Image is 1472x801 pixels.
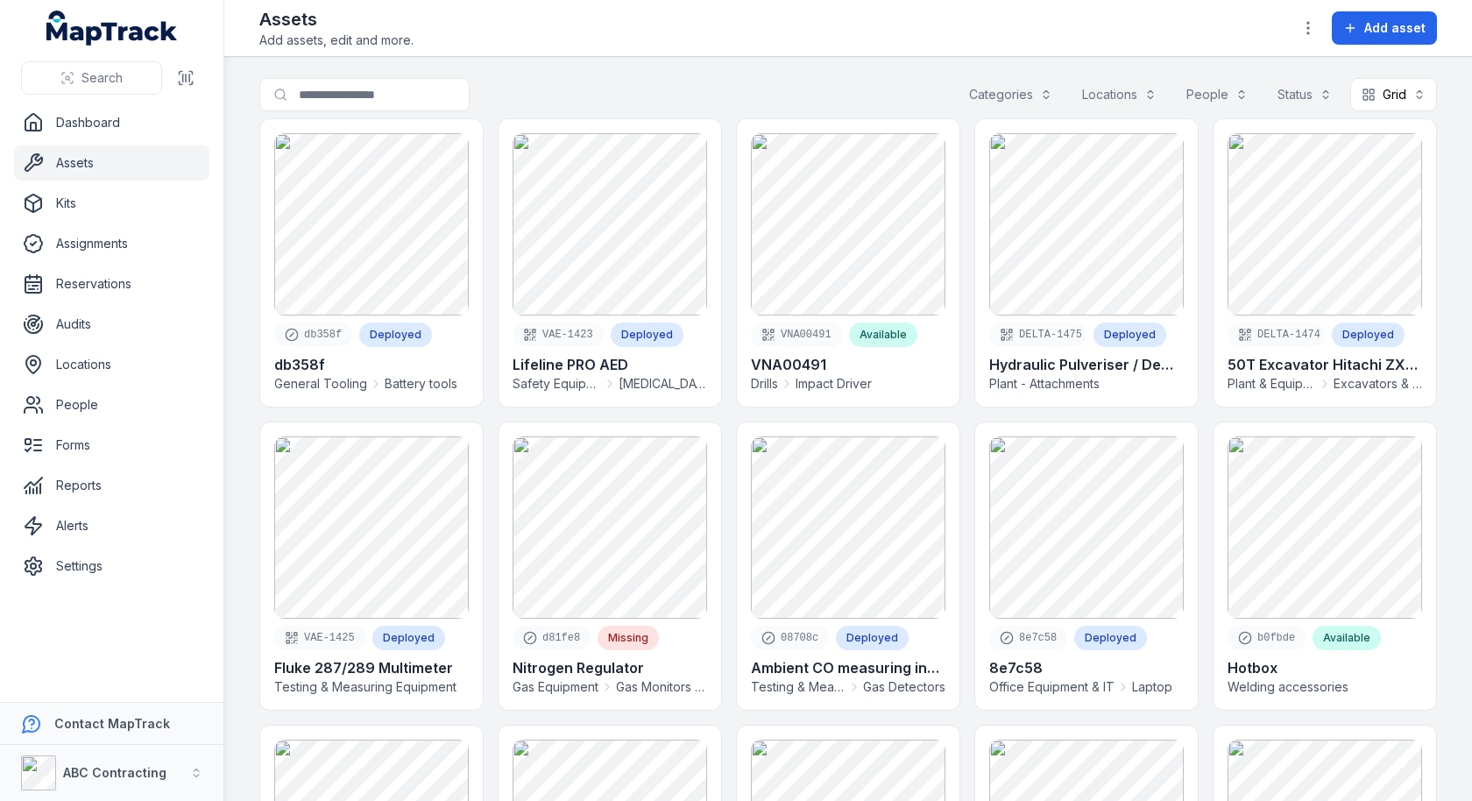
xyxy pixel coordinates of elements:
[14,266,209,301] a: Reservations
[14,226,209,261] a: Assignments
[14,387,209,422] a: People
[14,468,209,503] a: Reports
[958,78,1064,111] button: Categories
[63,765,166,780] strong: ABC Contracting
[14,347,209,382] a: Locations
[46,11,178,46] a: MapTrack
[14,428,209,463] a: Forms
[1071,78,1168,111] button: Locations
[1364,19,1426,37] span: Add asset
[14,307,209,342] a: Audits
[14,145,209,181] a: Assets
[54,716,170,731] strong: Contact MapTrack
[1266,78,1343,111] button: Status
[14,186,209,221] a: Kits
[81,69,123,87] span: Search
[14,105,209,140] a: Dashboard
[1350,78,1437,111] button: Grid
[1175,78,1259,111] button: People
[21,61,162,95] button: Search
[259,32,414,49] span: Add assets, edit and more.
[1332,11,1437,45] button: Add asset
[14,508,209,543] a: Alerts
[259,7,414,32] h2: Assets
[14,549,209,584] a: Settings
